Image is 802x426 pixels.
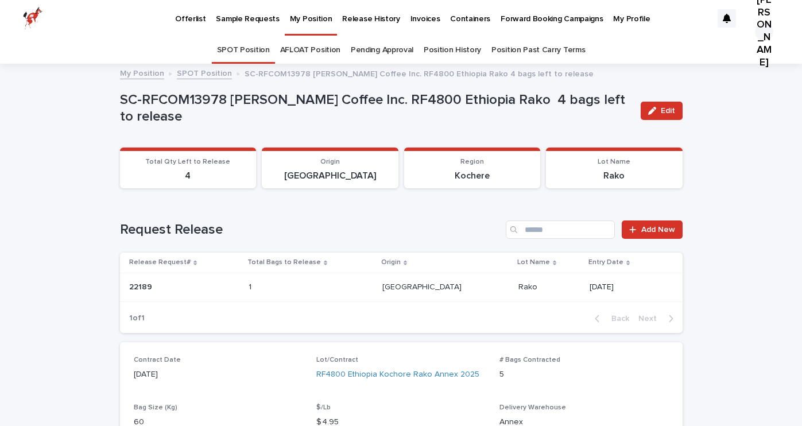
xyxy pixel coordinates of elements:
span: Delivery Warehouse [499,404,566,411]
span: Add New [641,226,675,234]
p: SC-RFCOM13978 [PERSON_NAME] Coffee Inc. RF4800 Ethiopia Rako 4 bags left to release [245,67,594,79]
a: RF4800 Ethiopia Kochore Rako Annex 2025 [316,369,479,381]
span: Origin [320,158,340,165]
p: [DATE] [134,369,303,381]
p: [DATE] [590,282,664,292]
a: Add New [622,220,682,239]
p: [GEOGRAPHIC_DATA] [382,280,464,292]
a: Pending Approval [351,37,413,64]
a: SPOT Position [217,37,270,64]
a: Position Past Carry Terms [491,37,585,64]
button: Back [586,313,634,324]
p: Rako [518,280,540,292]
span: Next [638,315,664,323]
span: # Bags Contracted [499,357,560,363]
div: [PERSON_NAME] [755,22,773,41]
p: Lot Name [517,256,550,269]
p: Release Request# [129,256,191,269]
span: Bag Size (Kg) [134,404,177,411]
p: 22189 [129,280,154,292]
span: Lot Name [598,158,630,165]
p: SC-RFCOM13978 [PERSON_NAME] Coffee Inc. RF4800 Ethiopia Rako 4 bags left to release [120,92,631,125]
span: Back [605,315,629,323]
p: 4 [127,171,250,181]
span: Contract Date [134,357,181,363]
span: $/Lb [316,404,331,411]
span: Region [460,158,484,165]
p: [GEOGRAPHIC_DATA] [269,171,392,181]
tr: 2218922189 11 [GEOGRAPHIC_DATA][GEOGRAPHIC_DATA] RakoRako [DATE] [120,273,683,301]
p: Kochere [411,171,534,181]
span: Total Qty Left to Release [145,158,230,165]
p: 1 of 1 [120,304,154,332]
a: AFLOAT Position [280,37,340,64]
button: Next [634,313,683,324]
img: zttTXibQQrCfv9chImQE [23,7,42,30]
a: Position History [424,37,481,64]
a: My Position [120,66,164,79]
span: Edit [661,107,675,115]
p: 1 [249,280,254,292]
span: Lot/Contract [316,357,358,363]
h1: Request Release [120,222,502,238]
input: Search [506,220,615,239]
p: Total Bags to Release [247,256,321,269]
p: Entry Date [588,256,623,269]
a: SPOT Position [177,66,232,79]
p: 5 [499,369,669,381]
button: Edit [641,102,683,120]
p: Origin [381,256,401,269]
p: Rako [553,171,676,181]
